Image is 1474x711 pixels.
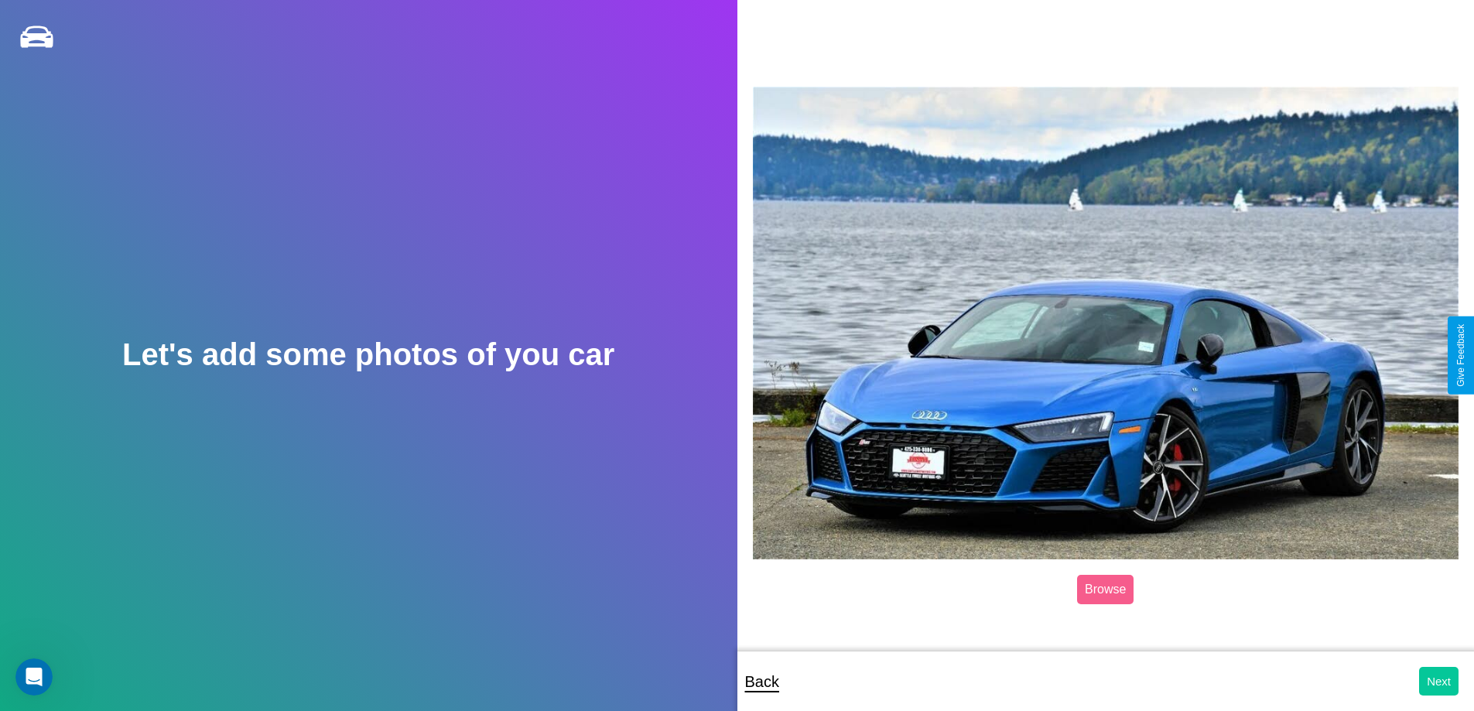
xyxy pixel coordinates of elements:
img: posted [753,87,1459,560]
label: Browse [1077,575,1134,604]
iframe: Intercom live chat [15,658,53,696]
div: Give Feedback [1455,324,1466,387]
p: Back [745,668,779,696]
button: Next [1419,667,1459,696]
h2: Let's add some photos of you car [122,337,614,372]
